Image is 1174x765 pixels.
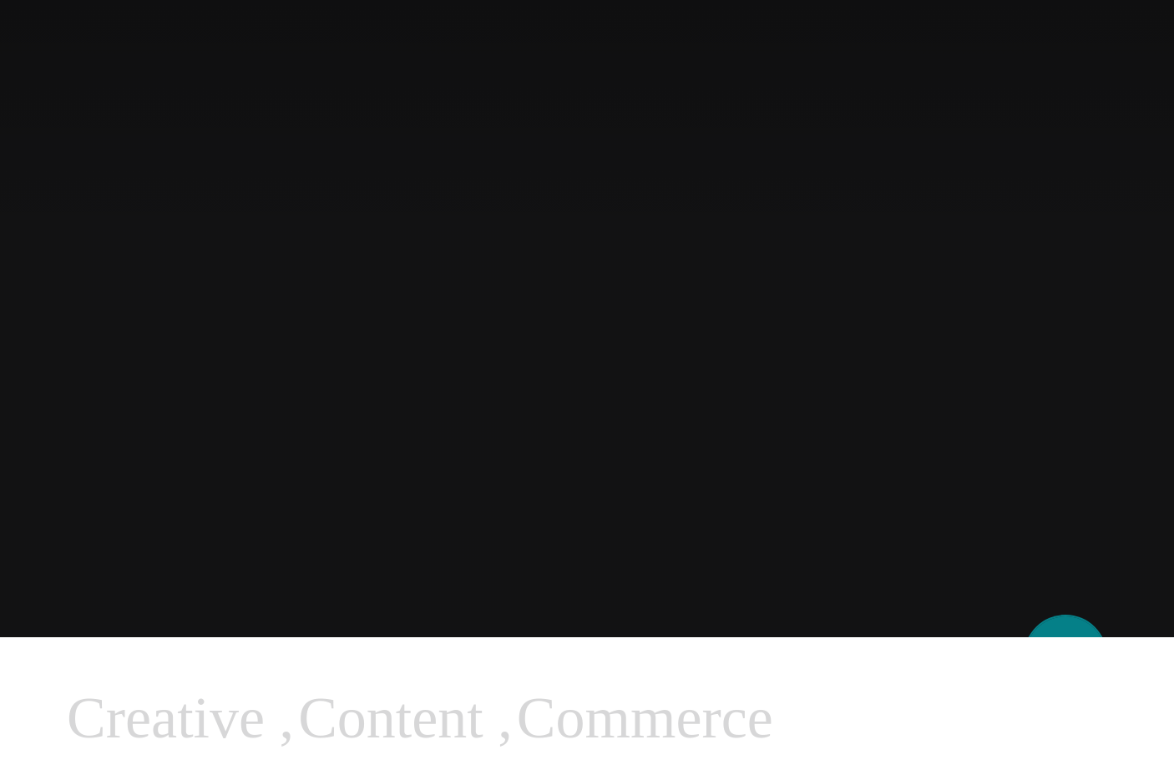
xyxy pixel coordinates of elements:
a: Creative [67,685,265,749]
a: Our Work [1024,615,1107,698]
a: Content [298,685,483,749]
a: Commerce [517,685,773,749]
span: , [498,685,513,749]
span: , [280,685,295,749]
